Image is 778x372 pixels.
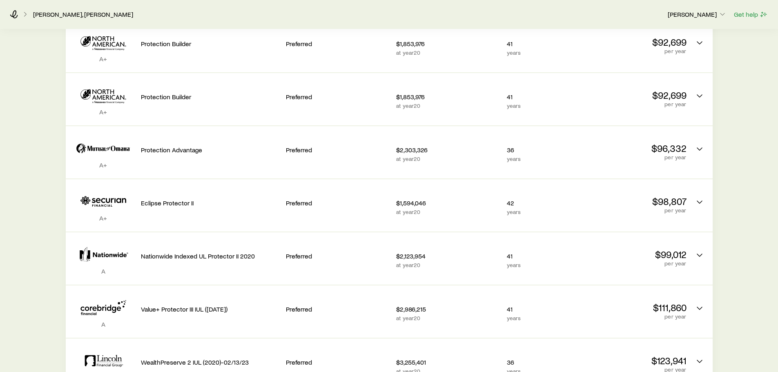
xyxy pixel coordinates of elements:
p: per year [582,313,686,320]
p: at year 20 [396,49,500,56]
p: $2,123,954 [396,252,500,260]
p: Preferred [286,146,390,154]
p: 41 [507,305,576,313]
p: $96,332 [582,143,686,154]
p: 36 [507,146,576,154]
p: $3,255,401 [396,358,500,366]
p: A+ [72,55,134,63]
p: A+ [72,161,134,169]
p: $2,986,215 [396,305,500,313]
p: Nationwide Indexed UL Protector II 2020 [141,252,279,260]
p: $92,699 [582,36,686,48]
p: years [507,262,576,268]
p: [PERSON_NAME] [668,10,727,18]
p: 41 [507,40,576,48]
p: years [507,209,576,215]
button: [PERSON_NAME] [667,10,727,20]
p: Preferred [286,93,390,101]
p: Preferred [286,252,390,260]
p: Protection Builder [141,40,279,48]
p: A+ [72,108,134,116]
p: 36 [507,358,576,366]
p: years [507,156,576,162]
p: Preferred [286,199,390,207]
p: Value+ Protector III IUL ([DATE]) [141,305,279,313]
p: at year 20 [396,262,500,268]
p: A [72,320,134,328]
p: Eclipse Protector II [141,199,279,207]
p: 42 [507,199,576,207]
button: Get help [733,10,768,19]
p: $111,860 [582,302,686,313]
p: A+ [72,214,134,222]
p: years [507,49,576,56]
p: WealthPreserve 2 IUL (2020)-02/13/23 [141,358,279,366]
p: at year 20 [396,315,500,321]
p: $123,941 [582,355,686,366]
p: per year [582,260,686,267]
p: $1,853,976 [396,93,500,101]
p: Protection Advantage [141,146,279,154]
p: at year 20 [396,209,500,215]
p: per year [582,101,686,107]
p: 41 [507,252,576,260]
p: Preferred [286,40,390,48]
p: 41 [507,93,576,101]
p: per year [582,207,686,214]
p: at year 20 [396,156,500,162]
p: years [507,102,576,109]
p: $1,594,046 [396,199,500,207]
p: $1,853,976 [396,40,500,48]
p: years [507,315,576,321]
p: Protection Builder [141,93,279,101]
p: A [72,267,134,275]
p: Preferred [286,358,390,366]
p: $92,699 [582,89,686,101]
p: at year 20 [396,102,500,109]
p: per year [582,48,686,54]
p: per year [582,154,686,160]
a: [PERSON_NAME], [PERSON_NAME] [33,11,134,18]
p: $2,303,326 [396,146,500,154]
p: $99,012 [582,249,686,260]
p: Preferred [286,305,390,313]
p: $98,807 [582,196,686,207]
